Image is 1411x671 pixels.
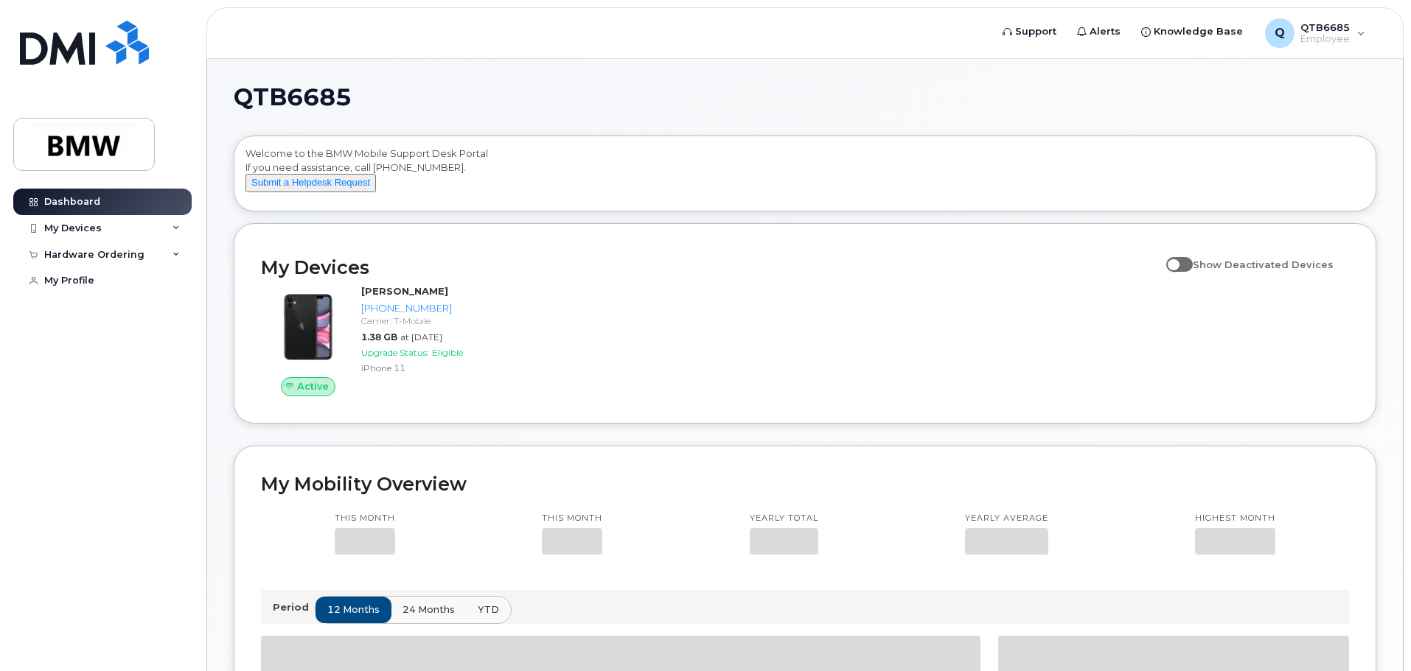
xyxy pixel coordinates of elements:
p: This month [542,513,602,524]
p: Yearly average [965,513,1048,524]
h2: My Mobility Overview [261,473,1349,495]
p: This month [335,513,395,524]
strong: [PERSON_NAME] [361,285,448,297]
span: Eligible [432,347,463,358]
span: at [DATE] [400,331,442,342]
img: iPhone_11.jpg [273,292,344,362]
div: iPhone 11 [361,362,514,374]
div: Welcome to the BMW Mobile Support Desk Portal If you need assistance, call [PHONE_NUMBER]. [245,147,1365,205]
p: Yearly total [750,513,818,524]
p: Period [273,600,315,614]
a: Submit a Helpdesk Request [245,176,376,188]
button: Submit a Helpdesk Request [245,174,376,192]
span: QTB6685 [234,86,352,108]
span: Upgrade Status: [361,347,429,358]
input: Show Deactivated Devices [1166,250,1178,262]
span: 24 months [403,603,455,616]
span: 1.38 GB [361,331,397,342]
div: Carrier: T-Mobile [361,315,514,327]
h2: My Devices [261,256,1159,278]
div: [PHONE_NUMBER] [361,301,514,315]
p: Highest month [1195,513,1275,524]
span: Active [297,379,329,393]
span: Show Deactivated Devices [1193,259,1334,270]
a: Active[PERSON_NAME][PHONE_NUMBER]Carrier: T-Mobile1.38 GBat [DATE]Upgrade Status:EligibleiPhone 11 [261,284,520,396]
span: YTD [478,603,499,616]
